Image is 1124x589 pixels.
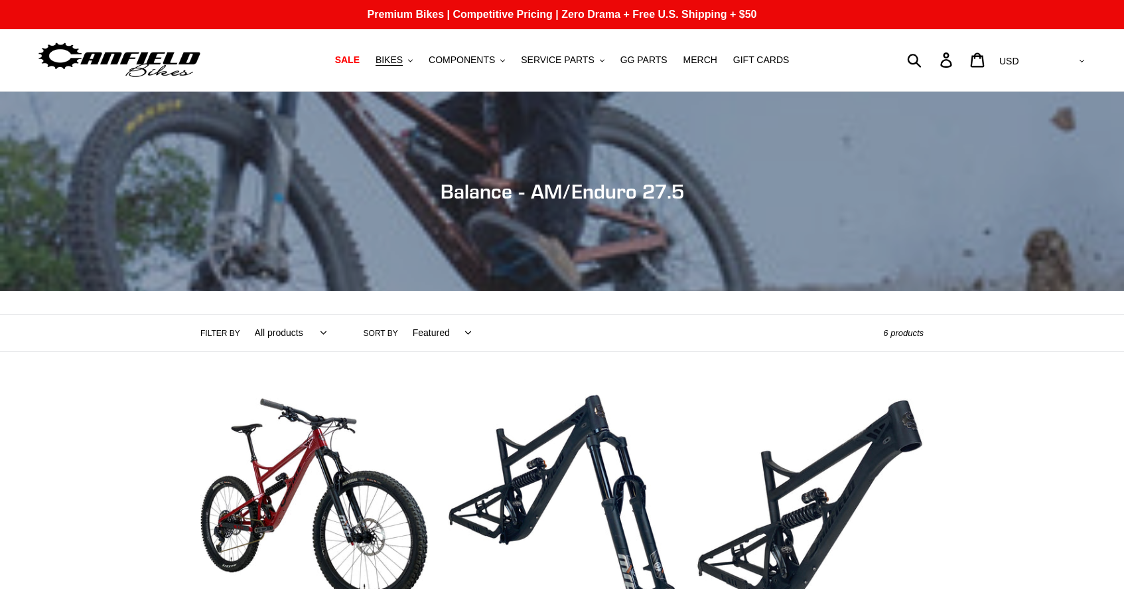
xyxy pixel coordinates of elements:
[335,54,360,66] span: SALE
[514,51,610,69] button: SERVICE PARTS
[914,45,948,74] input: Search
[677,51,724,69] a: MERCH
[328,51,366,69] a: SALE
[369,51,419,69] button: BIKES
[364,327,398,339] label: Sort by
[614,51,674,69] a: GG PARTS
[422,51,512,69] button: COMPONENTS
[376,54,403,66] span: BIKES
[683,54,717,66] span: MERCH
[200,327,240,339] label: Filter by
[883,328,924,338] span: 6 products
[727,51,796,69] a: GIFT CARDS
[521,54,594,66] span: SERVICE PARTS
[429,54,495,66] span: COMPONENTS
[441,179,684,203] span: Balance - AM/Enduro 27.5
[620,54,667,66] span: GG PARTS
[733,54,790,66] span: GIFT CARDS
[36,39,202,81] img: Canfield Bikes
